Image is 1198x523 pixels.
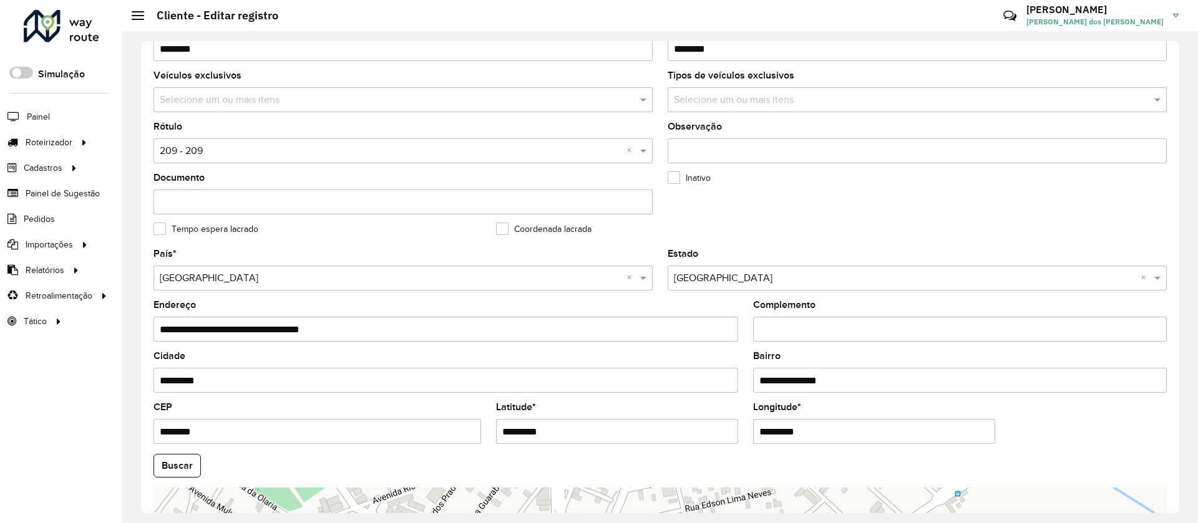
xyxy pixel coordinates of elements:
label: Latitude [496,400,536,415]
label: Complemento [753,297,816,312]
label: Simulação [38,67,85,82]
span: Pedidos [24,213,55,226]
span: Clear all [1141,271,1151,285]
span: Retroalimentação [26,289,92,302]
label: Bairro [753,348,781,363]
span: Clear all [626,143,637,158]
label: País [153,246,177,261]
h2: Cliente - Editar registro [144,9,278,22]
label: Coordenada lacrada [496,223,592,236]
h3: [PERSON_NAME] [1026,4,1164,16]
span: Tático [24,315,47,328]
span: Importações [26,238,73,251]
label: Cidade [153,348,185,363]
span: Clear all [626,271,637,285]
label: Rótulo [153,119,182,134]
label: Tipos de veículos exclusivos [668,68,794,83]
label: Veículos exclusivos [153,68,241,83]
label: Tempo espera lacrado [153,223,258,236]
span: Roteirizador [26,136,72,149]
label: CEP [153,400,172,415]
span: Painel [27,110,50,123]
span: Painel de Sugestão [26,187,100,200]
label: Longitude [753,400,801,415]
button: Buscar [153,454,201,477]
a: Contato Rápido [996,2,1023,29]
span: Relatórios [26,264,64,277]
span: Cadastros [24,161,62,175]
label: Estado [668,246,698,261]
label: Endereço [153,297,196,312]
label: Observação [668,119,722,134]
label: Inativo [668,171,711,185]
span: [PERSON_NAME] dos [PERSON_NAME] [1026,16,1164,27]
label: Documento [153,170,205,185]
